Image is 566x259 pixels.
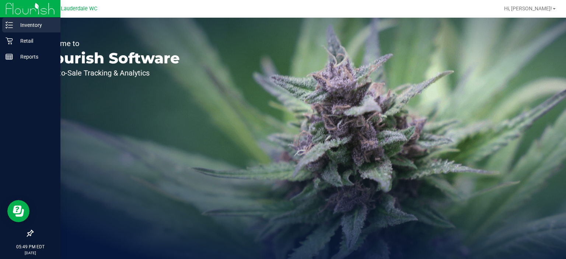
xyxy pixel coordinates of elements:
[3,244,57,250] p: 05:49 PM EDT
[40,40,180,47] p: Welcome to
[40,51,180,66] p: Flourish Software
[3,250,57,256] p: [DATE]
[7,200,29,222] iframe: Resource center
[6,21,13,29] inline-svg: Inventory
[6,37,13,45] inline-svg: Retail
[13,21,57,29] p: Inventory
[40,69,180,77] p: Seed-to-Sale Tracking & Analytics
[13,36,57,45] p: Retail
[53,6,97,12] span: Ft. Lauderdale WC
[6,53,13,60] inline-svg: Reports
[504,6,552,11] span: Hi, [PERSON_NAME]!
[13,52,57,61] p: Reports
